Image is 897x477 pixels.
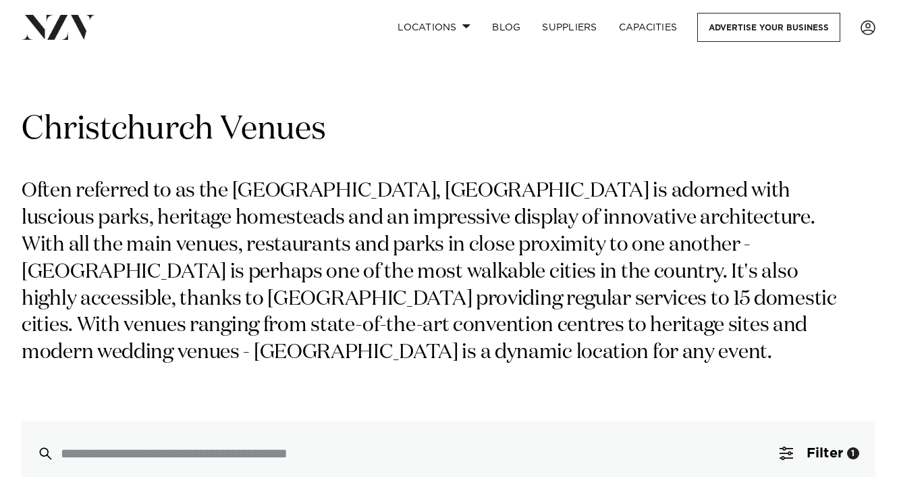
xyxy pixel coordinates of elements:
[481,13,531,42] a: BLOG
[22,178,856,367] p: Often referred to as the [GEOGRAPHIC_DATA], [GEOGRAPHIC_DATA] is adorned with luscious parks, her...
[847,447,859,459] div: 1
[387,13,481,42] a: Locations
[608,13,688,42] a: Capacities
[807,447,843,460] span: Filter
[531,13,607,42] a: SUPPLIERS
[697,13,840,42] a: Advertise your business
[22,15,95,39] img: nzv-logo.png
[22,109,875,151] h1: Christchurch Venues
